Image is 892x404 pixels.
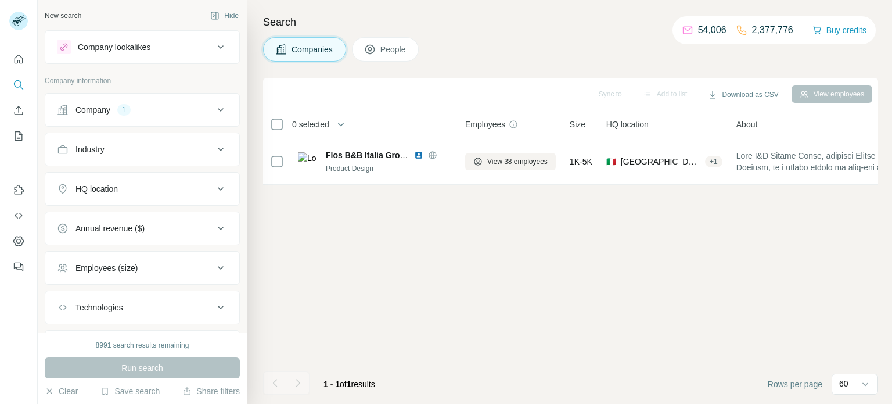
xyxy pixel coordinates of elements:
span: 0 selected [292,119,329,130]
span: Rows per page [768,378,822,390]
span: 1K-5K [570,156,592,167]
button: HQ location [45,175,239,203]
div: Product Design [326,163,451,174]
div: Technologies [75,302,123,313]
div: Annual revenue ($) [75,223,145,234]
button: Company1 [45,96,239,124]
span: Employees [465,119,505,130]
button: Feedback [9,256,28,277]
button: Technologies [45,294,239,321]
button: View 38 employees [465,153,556,170]
button: Search [9,74,28,95]
span: HQ location [606,119,649,130]
div: 1 [117,105,131,115]
button: Clear [45,385,78,397]
p: 54,006 [698,23,726,37]
div: HQ location [75,183,118,195]
button: Annual revenue ($) [45,214,239,242]
span: of [340,380,347,389]
span: 🇮🇹 [606,156,616,167]
button: Save search [100,385,160,397]
button: Hide [202,7,247,24]
button: Share filters [182,385,240,397]
button: Use Surfe API [9,205,28,226]
button: Employees (size) [45,254,239,282]
span: Companies [292,44,334,55]
button: Dashboard [9,231,28,252]
p: 60 [839,378,848,389]
button: Industry [45,135,239,163]
span: 1 - 1 [323,380,340,389]
span: Flos B&B Italia Group [326,151,410,160]
button: Quick start [9,49,28,70]
div: Company [75,104,110,116]
button: Company lookalikes [45,33,239,61]
span: View 38 employees [487,156,548,167]
div: Industry [75,144,105,155]
button: Use Surfe on LinkedIn [9,180,28,201]
p: Company information [45,76,240,86]
img: LinkedIn logo [414,151,423,160]
img: Logo of Flos B&B Italia Group [298,152,316,171]
span: Size [570,119,585,130]
button: Download as CSV [700,86,786,103]
p: 2,377,776 [752,23,793,37]
span: About [736,119,758,130]
div: Employees (size) [75,262,138,274]
div: New search [45,10,81,21]
button: My lists [9,126,28,146]
div: Company lookalikes [78,41,150,53]
span: [GEOGRAPHIC_DATA], [GEOGRAPHIC_DATA] [621,156,700,167]
span: People [380,44,407,55]
button: Enrich CSV [9,100,28,121]
span: 1 [347,380,351,389]
h4: Search [263,14,878,30]
div: 8991 search results remaining [96,340,189,351]
button: Buy credits [812,22,866,38]
span: results [323,380,375,389]
div: + 1 [705,156,722,167]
